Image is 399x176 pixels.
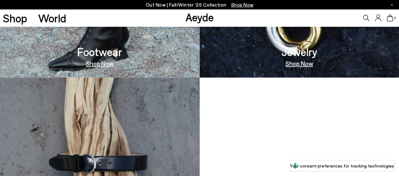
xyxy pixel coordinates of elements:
a: Shop Now [285,60,313,66]
a: Aeyde [185,10,214,24]
label: Your consent preferences for tracking technologies [290,162,394,169]
span: 0 [393,16,396,20]
span: Navigate to /collections/new-in [231,2,254,8]
button: Your consent preferences for tracking technologies [290,160,394,171]
h3: Jewelry [281,46,317,57]
p: Out Now | Fall/Winter ‘25 Collection [146,1,254,9]
a: World [38,13,66,24]
h3: Footwear [77,46,122,57]
a: Shop Now [86,60,114,66]
a: 0 [387,14,393,21]
a: Shop [3,13,27,24]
